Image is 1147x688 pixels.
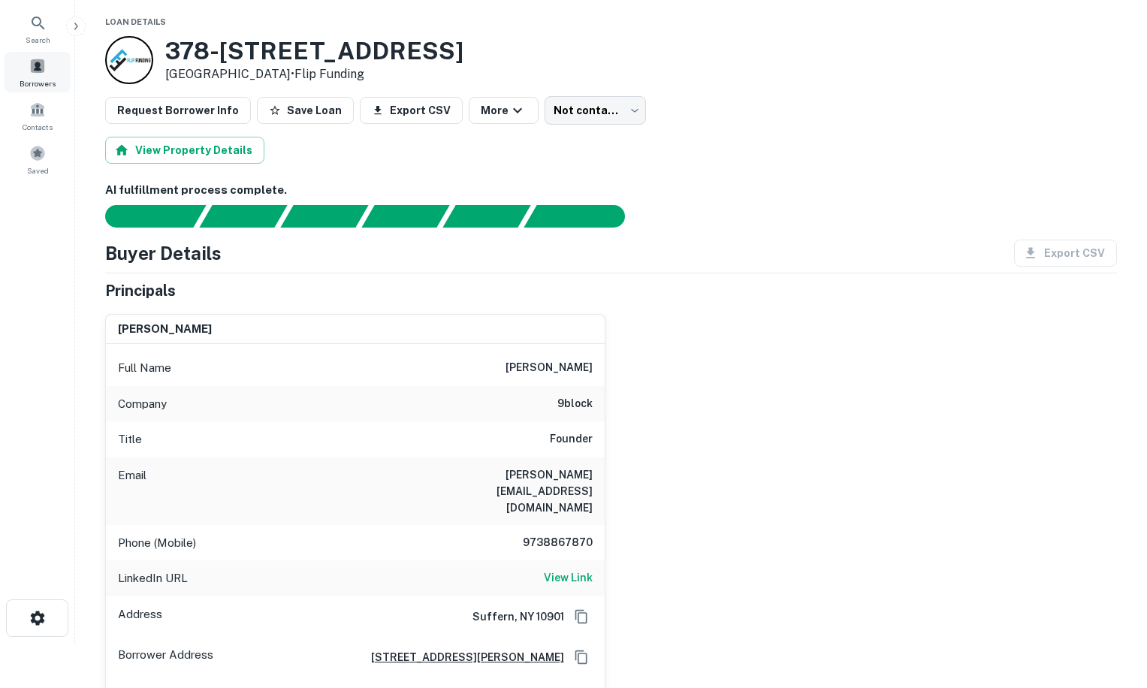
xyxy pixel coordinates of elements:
button: Request Borrower Info [105,97,251,124]
div: Sending borrower request to AI... [87,205,200,228]
p: LinkedIn URL [118,569,188,587]
button: More [469,97,539,124]
p: Email [118,466,146,516]
div: Documents found, AI parsing details... [280,205,368,228]
span: Loan Details [105,17,166,26]
a: View Link [544,569,593,587]
span: Saved [27,164,49,177]
iframe: Chat Widget [1072,568,1147,640]
button: Copy Address [570,605,593,628]
h6: 9738867870 [503,534,593,552]
button: Save Loan [257,97,354,124]
p: Address [118,605,162,628]
h6: AI fulfillment process complete. [105,182,1117,199]
div: Principals found, still searching for contact information. This may take time... [442,205,530,228]
h6: Suffern, NY 10901 [460,608,564,625]
p: Title [118,430,142,448]
h6: [PERSON_NAME][EMAIL_ADDRESS][DOMAIN_NAME] [412,466,593,516]
p: Phone (Mobile) [118,534,196,552]
p: Full Name [118,359,171,377]
button: Export CSV [360,97,463,124]
div: Not contacted [545,96,646,125]
p: Company [118,395,167,413]
button: View Property Details [105,137,264,164]
a: Search [5,8,71,49]
a: Contacts [5,95,71,136]
h6: [PERSON_NAME] [118,321,212,338]
h6: View Link [544,569,593,586]
h6: Founder [550,430,593,448]
p: Borrower Address [118,646,213,668]
a: Saved [5,139,71,180]
span: Borrowers [20,77,56,89]
a: [STREET_ADDRESS][PERSON_NAME] [359,649,564,665]
h5: Principals [105,279,176,302]
a: Borrowers [5,52,71,92]
h6: 9block [557,395,593,413]
a: Flip Funding [294,67,364,81]
div: Principals found, AI now looking for contact information... [361,205,449,228]
p: [GEOGRAPHIC_DATA] • [165,65,463,83]
h3: 378-[STREET_ADDRESS] [165,37,463,65]
div: AI fulfillment process complete. [524,205,643,228]
div: Your request is received and processing... [199,205,287,228]
h4: Buyer Details [105,240,222,267]
h6: [PERSON_NAME] [506,359,593,377]
span: Contacts [23,121,53,133]
button: Copy Address [570,646,593,668]
span: Search [26,34,50,46]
